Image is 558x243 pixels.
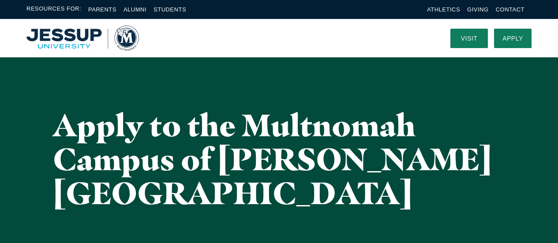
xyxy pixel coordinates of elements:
a: Alumni [124,6,146,13]
img: Multnomah University Logo [26,26,139,51]
a: Visit [450,29,488,48]
a: Athletics [427,6,460,13]
a: Parents [88,6,116,13]
a: Home [26,26,139,51]
a: Contact [496,6,524,13]
a: Apply [494,29,532,48]
span: Resources For: [26,4,81,15]
a: Students [154,6,186,13]
h1: Apply to the Multnomah Campus of [PERSON_NAME][GEOGRAPHIC_DATA] [53,108,505,210]
a: Giving [467,6,489,13]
